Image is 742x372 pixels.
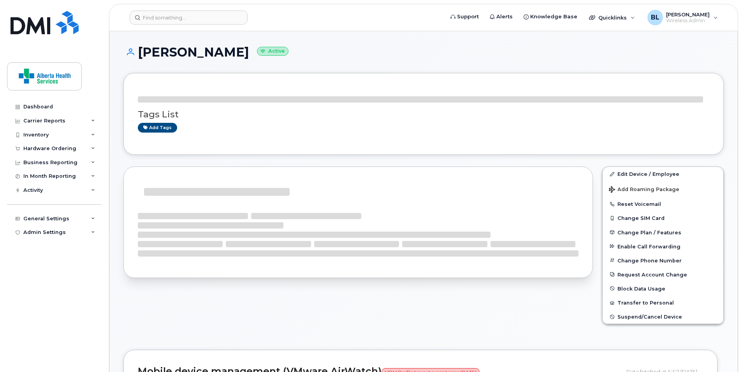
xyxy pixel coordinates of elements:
button: Request Account Change [603,267,723,282]
button: Change Plan / Features [603,225,723,239]
button: Add Roaming Package [603,181,723,197]
h3: Tags List [138,110,709,119]
button: Transfer to Personal [603,296,723,310]
small: Active [257,47,288,56]
a: Edit Device / Employee [603,167,723,181]
span: Enable Call Forwarding [617,243,680,249]
button: Suspend/Cancel Device [603,310,723,324]
button: Change Phone Number [603,253,723,267]
button: Change SIM Card [603,211,723,225]
button: Enable Call Forwarding [603,239,723,253]
a: Add tags [138,123,177,133]
span: Add Roaming Package [609,186,679,194]
button: Reset Voicemail [603,197,723,211]
span: Change Plan / Features [617,229,681,235]
span: Suspend/Cancel Device [617,314,682,320]
h1: [PERSON_NAME] [123,45,724,59]
button: Block Data Usage [603,282,723,296]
